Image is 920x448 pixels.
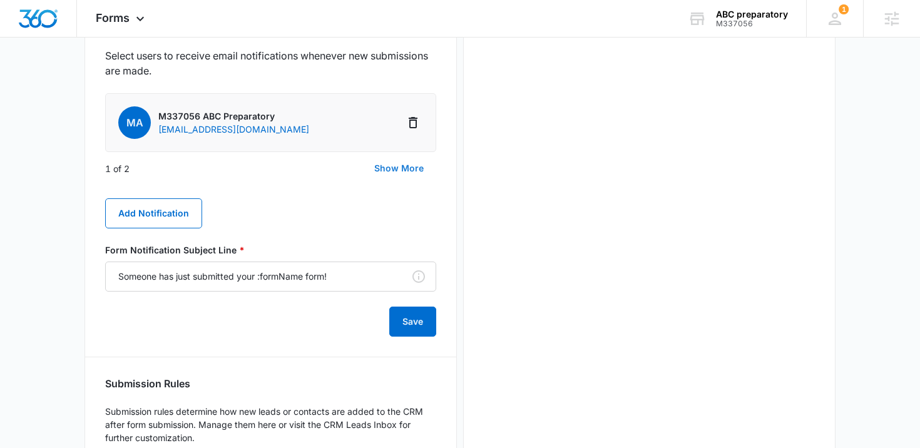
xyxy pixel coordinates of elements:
[118,106,151,139] span: MA
[403,113,423,133] button: Delete Notification
[839,4,849,14] div: notifications count
[105,198,202,228] button: Add Notification
[105,162,130,175] p: 1 of 2
[716,9,788,19] div: account name
[105,243,436,257] label: Form Notification Subject Line
[362,153,436,183] button: Show More
[105,405,436,444] p: Submission rules determine how new leads or contacts are added to the CRM after form submission. ...
[158,109,309,123] p: M337056 ABC Preparatory
[96,11,130,24] span: Forms
[105,48,436,78] p: Select users to receive email notifications whenever new submissions are made.
[389,307,436,337] button: Save
[716,19,788,28] div: account id
[839,4,849,14] span: 1
[8,371,39,382] span: Submit
[158,123,309,136] p: [EMAIL_ADDRESS][DOMAIN_NAME]
[105,377,190,390] h3: Submission Rules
